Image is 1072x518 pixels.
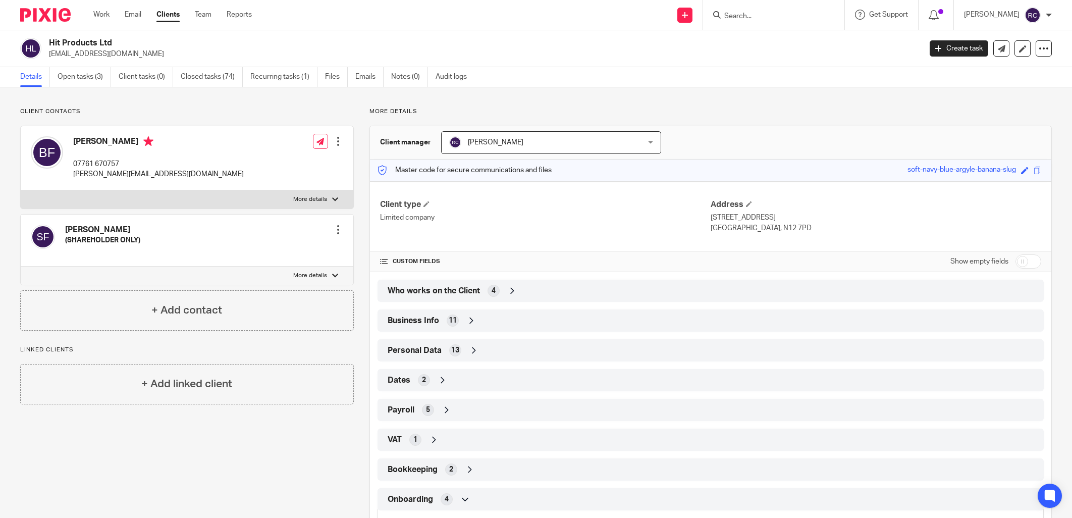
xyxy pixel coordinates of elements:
p: Linked clients [20,346,354,354]
p: Client contacts [20,108,354,116]
h4: [PERSON_NAME] [73,136,244,149]
span: Dates [388,375,410,386]
a: Create task [930,40,988,57]
span: 11 [449,316,457,326]
p: [EMAIL_ADDRESS][DOMAIN_NAME] [49,49,915,59]
span: 13 [451,345,459,355]
p: [PERSON_NAME][EMAIL_ADDRESS][DOMAIN_NAME] [73,169,244,179]
a: Audit logs [436,67,474,87]
a: Client tasks (0) [119,67,173,87]
img: svg%3E [20,38,41,59]
p: More details [369,108,1052,116]
a: Emails [355,67,384,87]
span: Onboarding [388,494,433,505]
span: 1 [413,435,417,445]
h4: Address [711,199,1041,210]
p: [GEOGRAPHIC_DATA], N12 7PD [711,223,1041,233]
a: Closed tasks (74) [181,67,243,87]
a: Details [20,67,50,87]
img: svg%3E [1025,7,1041,23]
span: Bookkeeping [388,464,438,475]
h4: Client type [380,199,711,210]
span: 4 [492,286,496,296]
a: Files [325,67,348,87]
label: Show empty fields [950,256,1008,267]
h4: [PERSON_NAME] [65,225,140,235]
h3: Client manager [380,137,431,147]
span: 2 [449,464,453,475]
img: svg%3E [449,136,461,148]
p: Limited company [380,213,711,223]
a: Notes (0) [391,67,428,87]
i: Primary [143,136,153,146]
span: 2 [422,375,426,385]
a: Recurring tasks (1) [250,67,317,87]
h2: Hit Products Ltd [49,38,741,48]
h4: + Add contact [151,302,222,318]
p: [STREET_ADDRESS] [711,213,1041,223]
span: VAT [388,435,402,445]
img: svg%3E [31,136,63,169]
p: [PERSON_NAME] [964,10,1020,20]
span: Who works on the Client [388,286,480,296]
h4: + Add linked client [141,376,232,392]
input: Search [723,12,814,21]
a: Team [195,10,211,20]
span: Payroll [388,405,414,416]
span: Get Support [869,11,908,18]
img: Pixie [20,8,71,22]
h5: (SHAREHOLDER ONLY) [65,235,140,245]
a: Reports [227,10,252,20]
span: Personal Data [388,345,442,356]
p: 07761 670757 [73,159,244,169]
a: Work [93,10,110,20]
span: Business Info [388,316,439,326]
div: soft-navy-blue-argyle-banana-slug [907,165,1016,176]
p: More details [293,195,327,203]
span: [PERSON_NAME] [468,139,523,146]
a: Open tasks (3) [58,67,111,87]
p: Master code for secure communications and files [378,165,552,175]
h4: CUSTOM FIELDS [380,257,711,266]
span: 5 [426,405,430,415]
img: svg%3E [31,225,55,249]
a: Clients [156,10,180,20]
span: 4 [445,494,449,504]
a: Email [125,10,141,20]
p: More details [293,272,327,280]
